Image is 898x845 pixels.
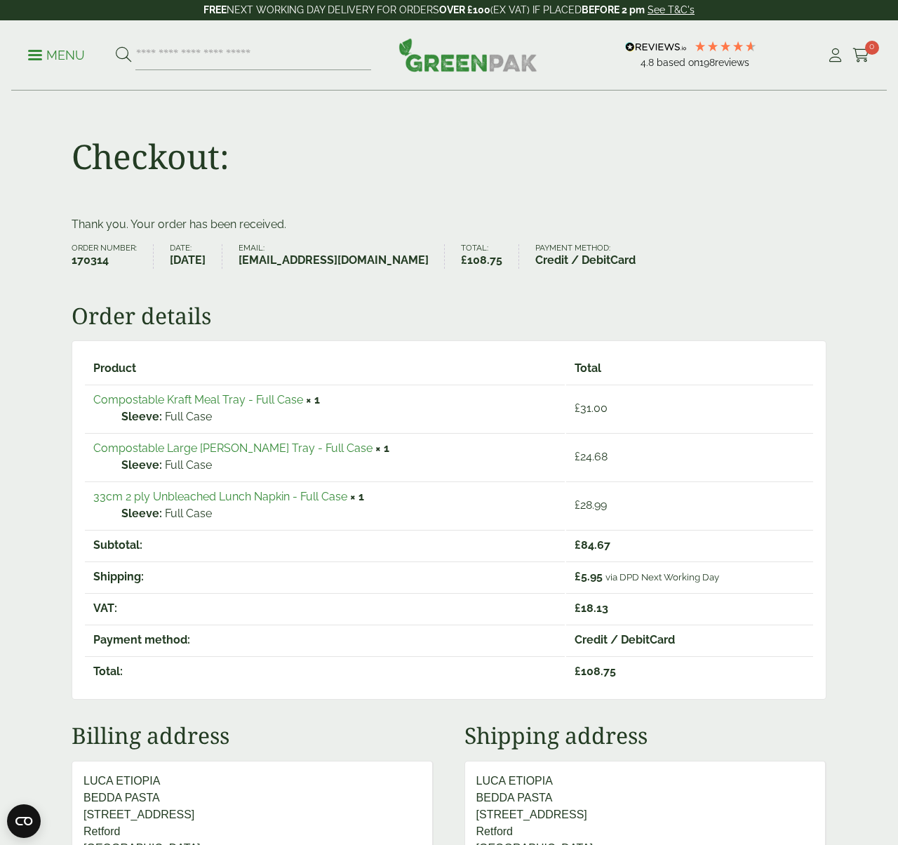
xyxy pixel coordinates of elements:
span: 4.8 [641,57,657,68]
span: £ [575,601,581,615]
strong: [EMAIL_ADDRESS][DOMAIN_NAME] [239,252,429,269]
span: £ [575,665,581,678]
span: 5.95 [575,570,603,583]
img: GreenPak Supplies [398,38,537,72]
a: Compostable Kraft Meal Tray - Full Case [93,393,303,406]
a: Menu [28,47,85,61]
bdi: 24.68 [575,450,608,463]
strong: Sleeve: [121,408,162,425]
th: Total [566,354,814,383]
strong: × 1 [375,441,389,455]
bdi: 31.00 [575,401,608,415]
p: Full Case [121,408,556,425]
td: Credit / DebitCard [566,625,814,655]
span: £ [461,253,467,267]
li: Total: [461,244,519,269]
p: Full Case [121,457,556,474]
button: Open CMP widget [7,804,41,838]
th: Shipping: [85,561,565,592]
strong: [DATE] [170,252,206,269]
th: Payment method: [85,625,565,655]
h2: Order details [72,302,826,329]
div: 4.79 Stars [694,40,757,53]
h1: Checkout: [72,136,229,177]
strong: × 1 [350,490,364,503]
strong: × 1 [306,393,320,406]
h2: Shipping address [464,722,826,749]
span: £ [575,538,581,552]
li: Date: [170,244,222,269]
span: reviews [715,57,749,68]
li: Order number: [72,244,154,269]
li: Payment method: [535,244,652,269]
p: Thank you. Your order has been received. [72,216,826,233]
a: 0 [852,45,870,66]
strong: OVER £100 [439,4,490,15]
img: REVIEWS.io [625,42,686,52]
span: 0 [865,41,879,55]
span: 198 [699,57,715,68]
li: Email: [239,244,445,269]
strong: 170314 [72,252,137,269]
bdi: 108.75 [461,253,502,267]
strong: Sleeve: [121,457,162,474]
a: 33cm 2 ply Unbleached Lunch Napkin - Full Case [93,490,347,503]
i: My Account [826,48,844,62]
small: via DPD Next Working Day [605,571,719,583]
span: 18.13 [575,601,608,615]
span: £ [575,498,580,512]
span: £ [575,401,580,415]
strong: Credit / DebitCard [535,252,636,269]
h2: Billing address [72,722,434,749]
span: 108.75 [575,665,616,678]
bdi: 28.99 [575,498,607,512]
span: £ [575,450,580,463]
a: Compostable Large [PERSON_NAME] Tray - Full Case [93,441,373,455]
i: Cart [852,48,870,62]
a: See T&C's [648,4,695,15]
strong: BEFORE 2 pm [582,4,645,15]
th: VAT: [85,593,565,623]
strong: Sleeve: [121,505,162,522]
span: 84.67 [575,538,610,552]
th: Total: [85,656,565,686]
th: Subtotal: [85,530,565,560]
strong: FREE [203,4,227,15]
span: Based on [657,57,699,68]
span: £ [575,570,581,583]
p: Full Case [121,505,556,522]
th: Product [85,354,565,383]
p: Menu [28,47,85,64]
